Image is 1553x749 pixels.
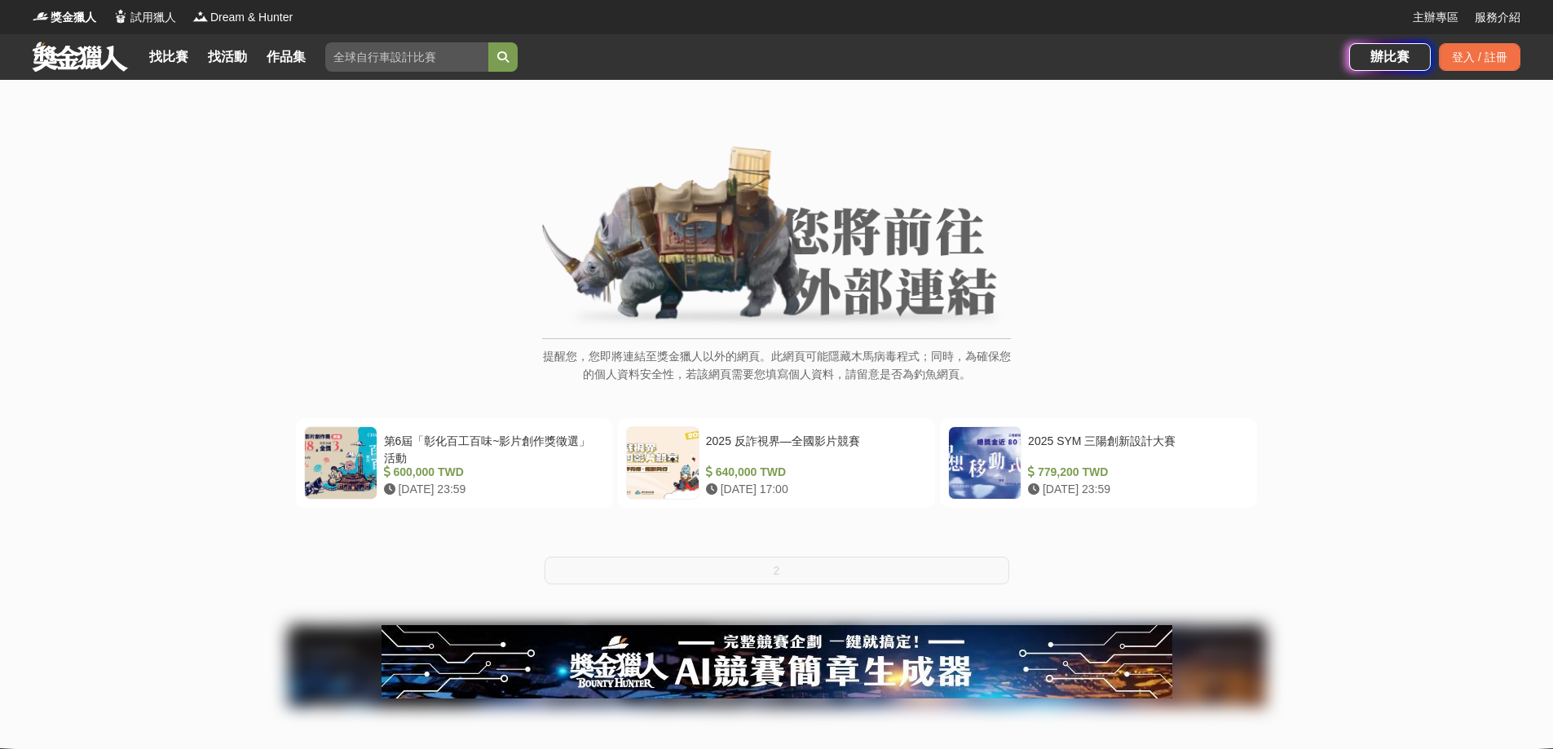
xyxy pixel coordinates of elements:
[210,9,293,26] span: Dream & Hunter
[542,146,1011,330] img: External Link Banner
[382,625,1172,698] img: e66c81bb-b616-479f-8cf1-2a61d99b1888.jpg
[384,464,598,481] div: 600,000 TWD
[296,418,613,508] a: 第6屆「彰化百工百味~影片創作獎徵選」活動 600,000 TWD [DATE] 23:59
[1439,43,1520,71] div: 登入 / 註冊
[143,46,195,68] a: 找比賽
[542,347,1011,400] p: 提醒您，您即將連結至獎金獵人以外的網頁。此網頁可能隱藏木馬病毒程式；同時，為確保您的個人資料安全性，若該網頁需要您填寫個人資料，請留意是否為釣魚網頁。
[33,8,49,24] img: Logo
[706,481,920,498] div: [DATE] 17:00
[940,418,1257,508] a: 2025 SYM 三陽創新設計大賽 779,200 TWD [DATE] 23:59
[1028,481,1242,498] div: [DATE] 23:59
[33,9,96,26] a: Logo獎金獵人
[192,9,293,26] a: LogoDream & Hunter
[1475,9,1520,26] a: 服務介紹
[1028,433,1242,464] div: 2025 SYM 三陽創新設計大賽
[201,46,254,68] a: 找活動
[113,9,176,26] a: Logo試用獵人
[325,42,488,72] input: 全球自行車設計比賽
[706,433,920,464] div: 2025 反詐視界—全國影片競賽
[130,9,176,26] span: 試用獵人
[545,557,1009,584] button: 2
[618,418,935,508] a: 2025 反詐視界—全國影片競賽 640,000 TWD [DATE] 17:00
[51,9,96,26] span: 獎金獵人
[1028,464,1242,481] div: 779,200 TWD
[1349,43,1431,71] a: 辦比賽
[192,8,209,24] img: Logo
[260,46,312,68] a: 作品集
[113,8,129,24] img: Logo
[1413,9,1458,26] a: 主辦專區
[384,481,598,498] div: [DATE] 23:59
[706,464,920,481] div: 640,000 TWD
[384,433,598,464] div: 第6屆「彰化百工百味~影片創作獎徵選」活動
